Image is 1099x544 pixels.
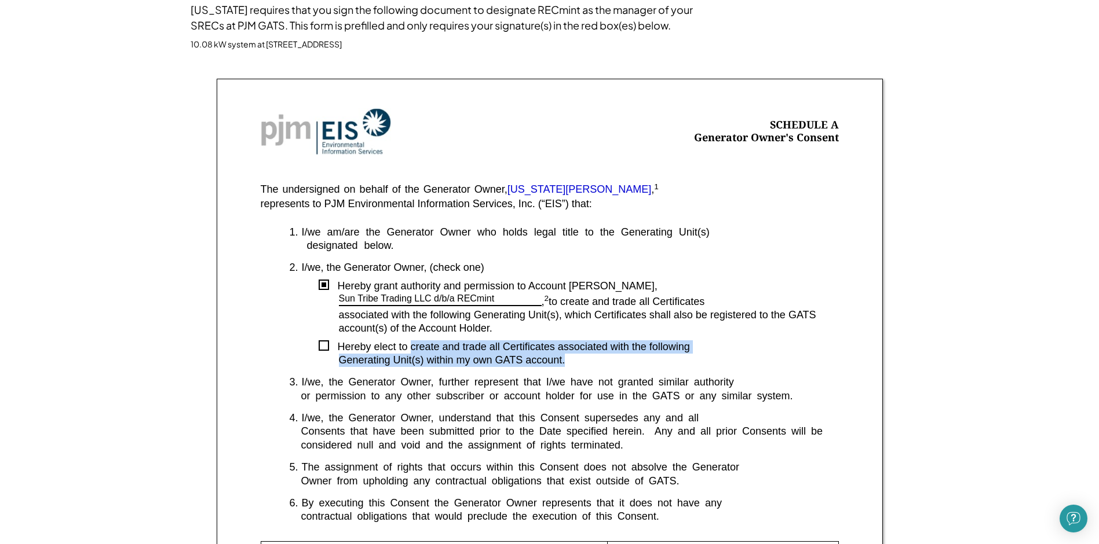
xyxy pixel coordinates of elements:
div: 6. [290,497,298,510]
div: By executing this Consent the Generator Owner represents that it does not have any [302,497,839,510]
div: , [542,296,549,308]
div: The assignment of rights that occurs within this Consent does not absolve the Generator [302,461,839,474]
div: represents to PJM Environmental Information Services, Inc. (“EIS”) that: [261,197,592,211]
div: 5. [290,461,298,474]
font: [US_STATE][PERSON_NAME] [507,183,651,195]
div: Owner from upholding any contractual obligations that exist outside of GATS. [290,475,839,488]
div: 4. [290,411,298,425]
div: [US_STATE] requires that you sign the following document to designate RECmint as the manager of y... [191,2,712,33]
div: 10.08 kW system at [STREET_ADDRESS] [191,39,342,50]
div: I/we, the Generator Owner, further represent that I/we have not granted similar authority [302,376,839,389]
div: I/we, the Generator Owner, understand that this Consent supersedes any and all [302,411,839,425]
div: I/we am/are the Generator Owner who holds legal title to the Generating Unit(s) [302,226,839,239]
div: 3. [290,376,298,389]
div: Sun Tribe Trading LLC d/b/a RECmint [339,293,495,305]
div: Hereby grant authority and permission to Account [PERSON_NAME], [329,280,839,293]
div: 2. [290,261,298,274]
div: contractual obligations that would preclude the execution of this Consent. [290,510,839,523]
div: 1. [290,226,298,239]
div: Consents that have been submitted prior to the Date specified herein. Any and all prior Consents ... [290,425,839,452]
img: Screenshot%202023-10-20%20at%209.53.17%20AM.png [261,108,391,155]
sup: 1 [654,182,659,191]
div: to create and trade all Certificates [549,296,838,308]
div: SCHEDULE A Generator Owner's Consent [694,119,839,145]
div: Hereby elect to create and trade all Certificates associated with the following [329,340,839,354]
div: designated below. [290,239,839,252]
div: I/we, the Generator Owner, (check one) [302,261,839,274]
div: Generating Unit(s) within my own GATS account. [339,354,839,367]
div: Open Intercom Messenger [1060,505,1087,532]
div: associated with the following Generating Unit(s), which Certificates shall also be registered to ... [339,308,839,336]
div: or permission to any other subscriber or account holder for use in the GATS or any similar system. [290,389,839,403]
div: The undersigned on behalf of the Generator Owner, , [261,184,659,196]
sup: 2 [545,294,549,303]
